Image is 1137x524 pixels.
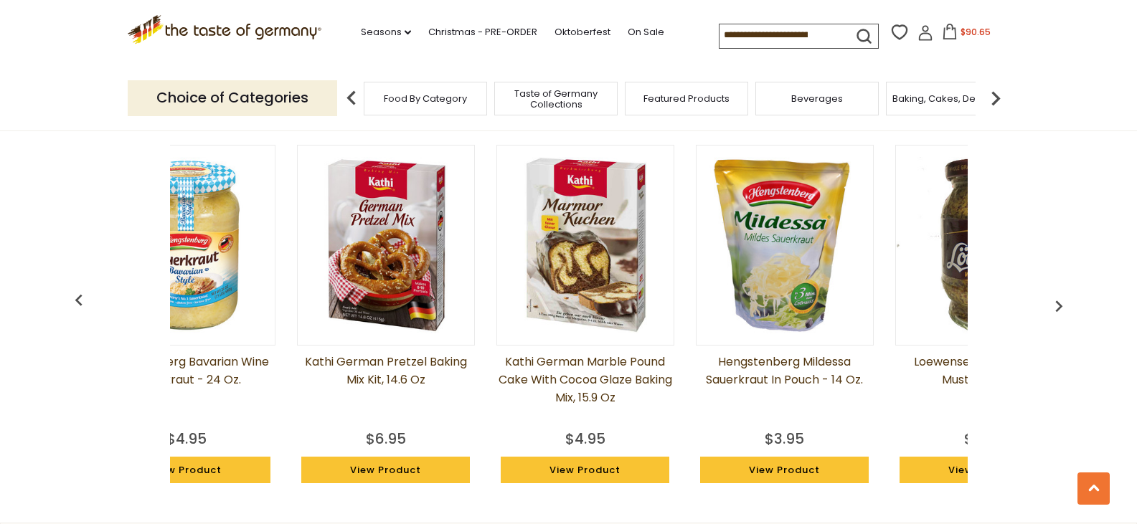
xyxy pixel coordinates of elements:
[1047,295,1070,318] img: previous arrow
[166,428,207,449] div: $4.95
[301,457,471,484] a: View Product
[102,457,271,484] a: View Product
[128,80,337,115] p: Choice of Categories
[366,428,406,449] div: $6.95
[643,93,730,104] a: Featured Products
[964,428,1004,449] div: $5.95
[98,353,275,424] a: Hengstenberg Bavarian Wine Sauerkraut - 24 oz.
[961,26,991,38] span: $90.65
[628,24,664,40] a: On Sale
[501,457,670,484] a: View Product
[697,157,873,333] img: Hengstenberg Mildessa Sauerkraut in Pouch - 14 oz.
[900,457,1069,484] a: View Product
[497,157,674,333] img: Kathi German Marble Pound Cake with Cocoa Glaze Baking Mix, 15.9 oz
[791,93,843,104] a: Beverages
[765,428,804,449] div: $3.95
[499,88,613,110] a: Taste of Germany Collections
[700,457,869,484] a: View Product
[337,84,366,113] img: previous arrow
[384,93,467,104] a: Food By Category
[98,157,275,333] img: Hengstenberg Bavarian Wine Sauerkraut - 24 oz.
[67,289,90,312] img: previous arrow
[936,24,997,45] button: $90.65
[892,93,1004,104] a: Baking, Cakes, Desserts
[496,353,674,424] a: Kathi German Marble Pound Cake with Cocoa Glaze Baking Mix, 15.9 oz
[555,24,610,40] a: Oktoberfest
[298,157,474,333] img: Kathi German Pretzel Baking Mix Kit, 14.6 oz
[696,353,874,424] a: Hengstenberg Mildessa Sauerkraut in Pouch - 14 oz.
[895,353,1073,424] a: Loewensenf Whole Grain Mustard 8.8 oz
[981,84,1010,113] img: next arrow
[297,353,475,424] a: Kathi German Pretzel Baking Mix Kit, 14.6 oz
[565,428,605,449] div: $4.95
[896,157,1072,333] img: Loewensenf Whole Grain Mustard 8.8 oz
[361,24,411,40] a: Seasons
[428,24,537,40] a: Christmas - PRE-ORDER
